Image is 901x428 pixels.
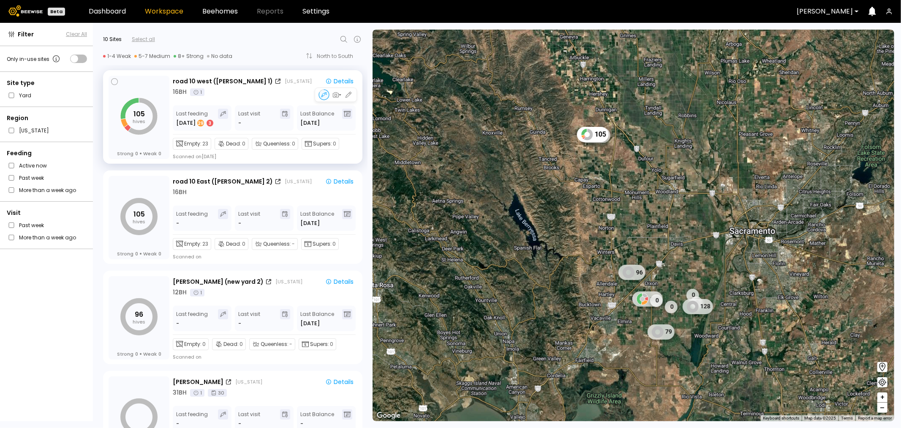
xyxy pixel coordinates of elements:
button: Clear All [66,30,87,38]
span: 23 [202,240,208,248]
div: [US_STATE] [235,379,262,385]
span: 0 [333,140,336,148]
div: Supers: [299,338,336,350]
button: Details [322,277,357,286]
span: 0 [332,240,336,248]
div: Empty: [173,138,211,150]
div: road 10 East ([PERSON_NAME] 2) [173,177,273,186]
div: 1 [190,88,204,96]
tspan: hives [133,318,145,325]
div: Dead: [215,138,248,150]
div: Queenless: [252,238,298,250]
div: Dead: [212,338,246,350]
button: – [877,403,887,413]
div: 79 [648,324,675,340]
div: - [238,319,241,328]
div: Queenless: [252,138,298,150]
div: Details [325,278,354,285]
div: - [176,319,180,328]
label: Yard [19,91,31,100]
div: 1 [190,389,204,397]
span: + [880,392,885,403]
div: 105 [580,128,610,143]
div: Details [325,378,354,386]
div: Last visit [238,209,260,228]
div: Supers: [302,138,339,150]
div: Last feeding [176,309,208,328]
div: Scanned on [173,253,201,260]
span: Map data ©2025 [804,416,836,420]
div: Supers: [301,238,339,250]
div: Last feeding [176,209,208,228]
img: Beewise logo [8,5,43,16]
span: 0 [158,151,161,156]
div: 110 [632,291,662,307]
span: 0 [158,351,161,357]
div: Details [325,77,354,85]
div: Last Balance [300,409,334,428]
label: Past week [19,173,44,182]
span: 0 [240,340,243,348]
div: Last Balance [300,309,334,328]
div: Last Balance [300,109,334,127]
label: Past week [19,221,44,230]
a: Settings [302,8,329,15]
a: Report a map error [858,416,892,420]
div: 30 [208,389,227,397]
tspan: 105 [133,209,145,219]
div: [PERSON_NAME] (new yard 2) [173,277,264,286]
div: 1-4 Weak [103,53,131,60]
div: 16 BH [173,188,187,197]
button: Details [322,77,357,86]
span: 0 [292,140,295,148]
div: Last Balance [300,209,334,228]
span: Filter [18,30,34,39]
label: More than a week ago [19,233,76,242]
label: More than a week ago [19,186,76,195]
span: Reports [257,8,283,15]
div: 105 [577,127,608,142]
span: 0 [202,340,206,348]
div: 0 [690,296,703,309]
span: 0 [242,140,245,148]
span: 0 [242,240,245,248]
a: Terms (opens in new tab) [841,416,853,420]
span: - [300,420,303,428]
a: Open this area in Google Maps (opens a new window) [375,410,403,421]
tspan: hives [133,218,145,225]
tspan: 96 [135,310,143,319]
div: road 10 west ([PERSON_NAME] 1) [173,77,273,86]
div: Queenless: [249,338,295,350]
div: - [176,420,180,428]
div: Beta [48,8,65,16]
div: - [238,219,241,228]
div: [DATE] [176,119,214,127]
div: [PERSON_NAME] [173,378,223,387]
div: Last visit [238,409,260,428]
span: - [292,240,295,248]
button: Details [322,377,357,387]
div: 10 Sites [103,36,122,43]
div: Scanned on [DATE] [173,153,216,160]
div: [US_STATE] [285,178,312,185]
tspan: hives [133,118,145,125]
div: No data [207,53,232,60]
a: Workspace [145,8,183,15]
div: 128 [682,299,713,314]
div: - [238,119,241,127]
div: Strong Weak [117,151,161,156]
button: Details [322,177,357,186]
span: 0 [158,251,161,257]
div: Visit [7,209,87,217]
div: 0 [650,294,662,307]
div: Select all [132,36,155,43]
div: 96 [618,265,645,280]
div: Empty: [173,238,211,250]
div: 3 [207,120,213,126]
tspan: 105 [133,109,145,119]
div: - [238,420,241,428]
div: 29 [197,120,204,126]
div: Dead: [215,238,248,250]
div: 5-7 Medium [134,53,170,60]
